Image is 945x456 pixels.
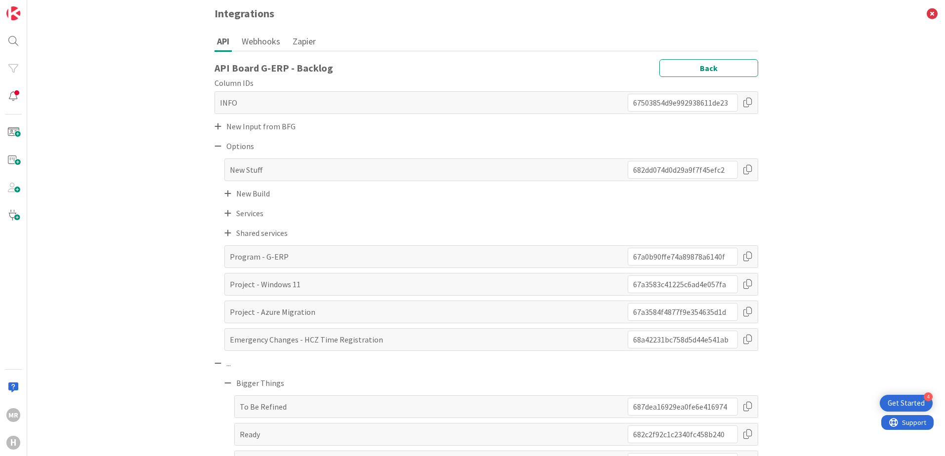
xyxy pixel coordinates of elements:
[6,436,20,450] div: H
[215,62,333,74] h1: API Board G-ERP - Backlog
[236,207,263,219] span: Services
[924,392,933,401] div: 4
[226,120,296,132] span: New Input from BFG
[230,251,289,263] span: Program - G-ERP
[230,278,301,290] span: Project - Windows 11
[230,164,263,176] span: New Stuff
[659,59,758,77] button: Back
[215,32,232,52] button: API
[239,32,283,50] button: Webhooks
[236,377,284,389] span: Bigger Things
[236,188,270,199] span: New Build
[215,77,758,89] div: Column IDs
[226,140,254,152] span: Options
[880,395,933,412] div: Open Get Started checklist, remaining modules: 4
[240,401,287,413] span: To Be Refined
[236,227,288,239] span: Shared services
[6,408,20,422] div: MR
[230,334,383,345] span: Emergency Changes - HCZ Time Registration
[888,398,925,408] div: Get Started
[220,97,237,109] span: INFO
[290,32,318,50] button: Zapier
[21,1,45,13] span: Support
[230,306,315,318] span: Project - Azure Migration
[226,357,231,369] span: ...
[6,6,20,20] img: Visit kanbanzone.com
[240,428,260,440] span: Ready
